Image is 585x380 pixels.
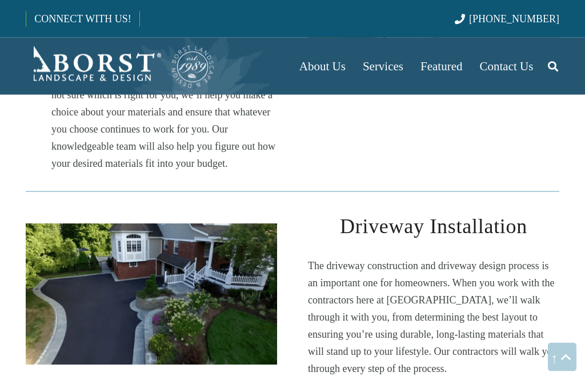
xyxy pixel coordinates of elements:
p: The driveway construction and driveway design process is an important one for homeowners. When yo... [308,258,559,378]
a: [PHONE_NUMBER] [455,13,559,25]
span: [PHONE_NUMBER] [469,13,559,25]
a: Services [354,38,412,95]
a: Featured [412,38,471,95]
a: Search [542,52,564,81]
a: Contact Us [471,38,542,95]
a: CONNECT WITH US! [26,5,139,33]
li: Driveways can be constructed of everything from [GEOGRAPHIC_DATA] block to paver stone to decorat... [51,35,277,173]
a: Borst-Logo [26,43,215,89]
a: Back to top [548,343,576,371]
span: Services [363,59,403,73]
span: About Us [299,59,346,73]
span: Featured [420,59,462,73]
a: Oradell-11-seconds [26,224,277,365]
span: Contact Us [480,59,534,73]
h2: Driveway Installation [308,211,559,242]
a: About Us [291,38,354,95]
